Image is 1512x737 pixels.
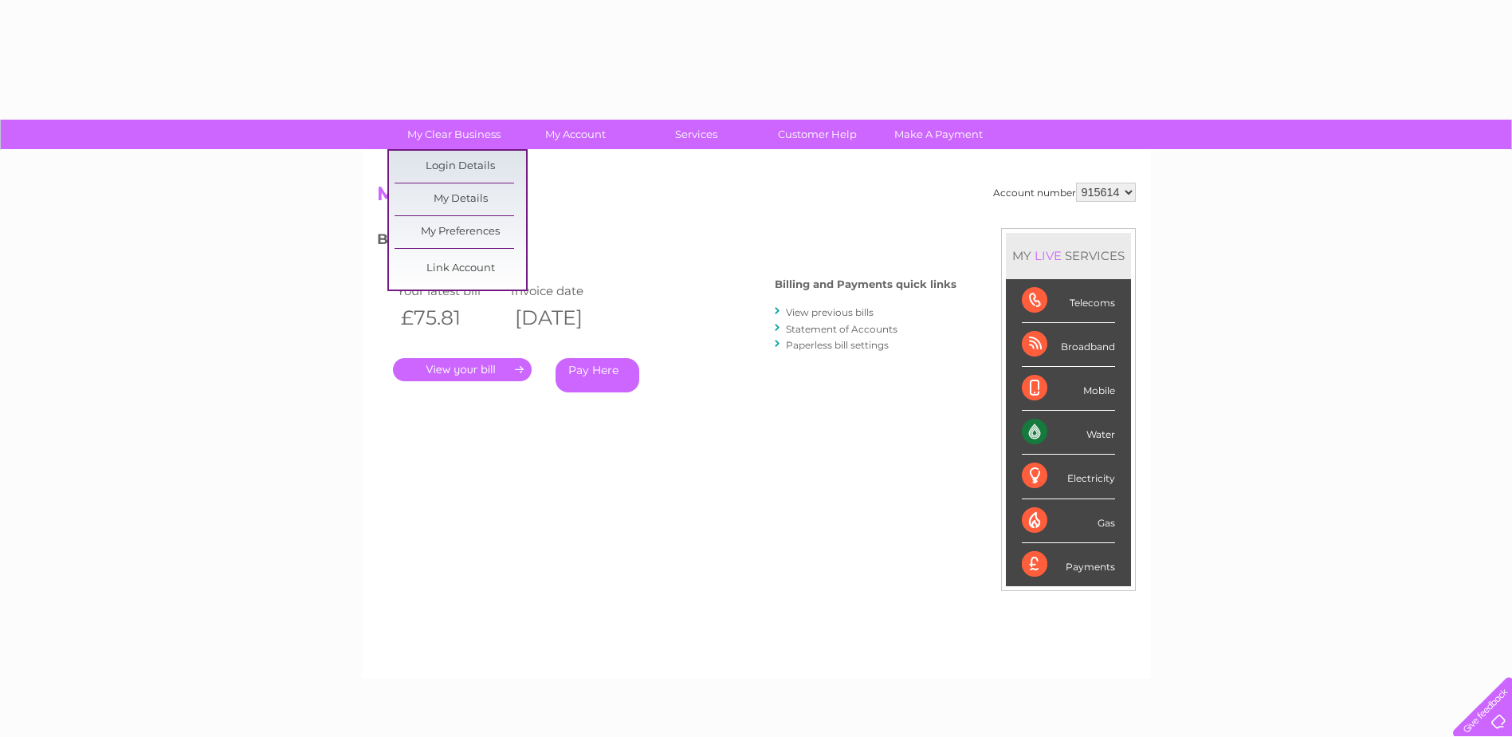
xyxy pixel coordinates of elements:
a: My Preferences [395,216,526,248]
td: Invoice date [507,280,622,301]
a: Paperless bill settings [786,339,889,351]
div: Payments [1022,543,1115,586]
h3: Bills and Payments [377,228,956,256]
div: LIVE [1031,248,1065,263]
h4: Billing and Payments quick links [775,278,956,290]
a: Link Account [395,253,526,285]
div: Broadband [1022,323,1115,367]
div: Telecoms [1022,279,1115,323]
th: £75.81 [393,301,508,334]
a: My Details [395,183,526,215]
a: View previous bills [786,306,874,318]
a: Make A Payment [873,120,1004,149]
a: Customer Help [752,120,883,149]
a: Pay Here [556,358,639,392]
div: MY SERVICES [1006,233,1131,278]
div: Account number [993,183,1136,202]
a: My Clear Business [388,120,520,149]
a: Services [630,120,762,149]
a: Login Details [395,151,526,183]
div: Water [1022,411,1115,455]
div: Electricity [1022,455,1115,499]
div: Mobile [1022,367,1115,411]
th: [DATE] [507,301,622,334]
h2: My Account [377,183,1136,213]
a: My Account [509,120,641,149]
div: Gas [1022,499,1115,543]
a: . [393,358,532,381]
a: Statement of Accounts [786,323,897,335]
